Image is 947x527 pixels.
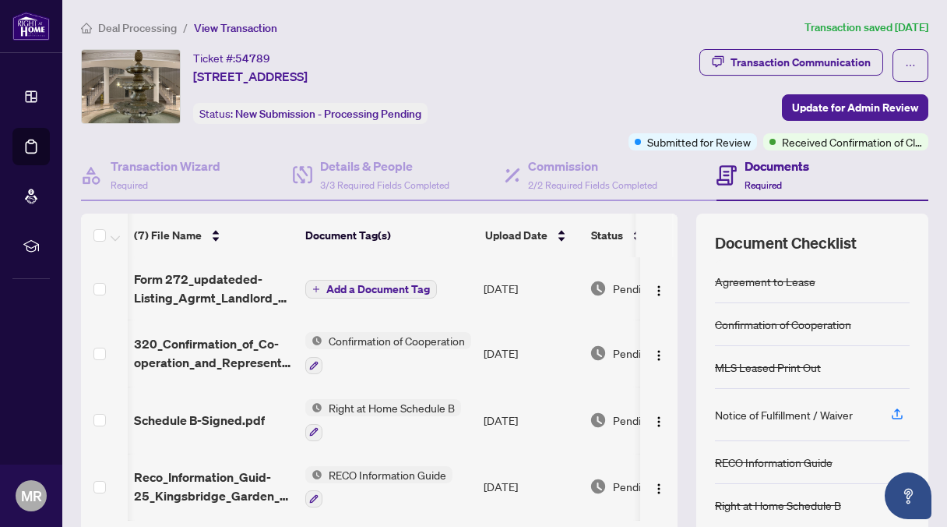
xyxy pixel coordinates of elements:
span: Add a Document Tag [326,284,430,295]
img: Logo [653,349,665,362]
div: Status: [193,103,428,124]
button: Logo [646,341,671,366]
img: Status Icon [305,332,322,349]
button: Status IconRight at Home Schedule B [305,399,461,441]
span: Pending Review [613,280,691,297]
span: RECO Information Guide [322,466,452,483]
li: / [183,19,188,37]
span: Confirmation of Cooperation [322,332,471,349]
img: Status Icon [305,399,322,416]
th: Upload Date [479,214,585,257]
article: Transaction saved [DATE] [804,19,928,37]
span: Required [111,179,148,191]
button: Status IconRECO Information Guide [305,466,452,508]
span: MR [21,485,42,507]
span: Right at Home Schedule B [322,399,461,416]
span: plus [312,285,320,293]
span: Status [591,227,623,244]
span: New Submission - Processing Pending [235,107,421,121]
button: Update for Admin Review [782,94,928,121]
th: Status [585,214,717,257]
h4: Details & People [320,157,449,175]
td: [DATE] [477,257,583,320]
button: Logo [646,408,671,433]
div: MLS Leased Print Out [715,359,821,376]
img: Status Icon [305,466,322,483]
span: Form 272_updateded-Listing_Agrmt_Landlord_Designated_Rep_Agrmt_Auth_to_Offer_for_Lease-.pdf [134,270,293,307]
td: [DATE] [477,454,583,521]
h4: Transaction Wizard [111,157,220,175]
td: [DATE] [477,387,583,454]
span: Schedule B-Signed.pdf [134,411,265,430]
span: ellipsis [905,60,916,71]
div: Ticket #: [193,49,270,67]
span: 320_Confirmation_of_Co-operation_and_Representation_-_Buyer_Seller_-_PropTx-[PERSON_NAME] 2.pdf [134,334,293,372]
button: Open asap [885,472,931,519]
th: Document Tag(s) [299,214,479,257]
button: Logo [646,276,671,301]
img: IMG-W12390258_1.jpg [82,50,180,123]
span: Required [745,179,782,191]
h4: Commission [528,157,657,175]
div: Agreement to Lease [715,273,815,290]
img: Logo [653,483,665,495]
span: Received Confirmation of Closing [782,133,922,150]
img: Document Status [590,345,607,362]
span: [STREET_ADDRESS] [193,67,308,86]
div: Notice of Fulfillment / Waiver [715,406,853,423]
th: (7) File Name [128,214,299,257]
img: logo [12,12,50,41]
span: Reco_Information_Guid-25_Kingsbridge_Garden_Cir__919.pdf [134,468,293,505]
span: Pending Review [613,412,691,429]
span: Upload Date [485,227,547,244]
button: Add a Document Tag [305,279,437,299]
span: 3/3 Required Fields Completed [320,179,449,191]
span: Update for Admin Review [792,95,918,120]
span: Pending Review [613,345,691,362]
button: Add a Document Tag [305,280,437,299]
button: Logo [646,474,671,499]
span: 54789 [235,51,270,65]
img: Document Status [590,478,607,495]
span: 2/2 Required Fields Completed [528,179,657,191]
img: Document Status [590,412,607,429]
img: Logo [653,416,665,428]
div: Right at Home Schedule B [715,497,841,514]
span: Submitted for Review [647,133,751,150]
td: [DATE] [477,320,583,387]
span: View Transaction [194,21,277,35]
button: Transaction Communication [699,49,883,76]
h4: Documents [745,157,809,175]
img: Logo [653,285,665,297]
button: Status IconConfirmation of Cooperation [305,332,471,374]
span: Deal Processing [98,21,177,35]
div: Confirmation of Cooperation [715,316,851,333]
span: Document Checklist [715,232,857,254]
span: (7) File Name [134,227,202,244]
span: Pending Review [613,478,691,495]
img: Document Status [590,280,607,297]
span: home [81,23,92,34]
div: Transaction Communication [730,50,871,75]
div: RECO Information Guide [715,454,833,471]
